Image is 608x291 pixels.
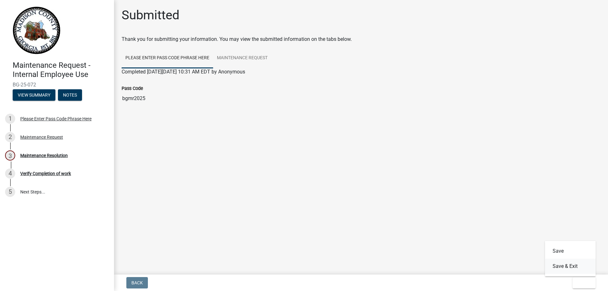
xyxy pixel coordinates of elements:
button: Exit [573,277,596,288]
span: Exit [578,280,587,285]
div: 1 [5,114,15,124]
h1: Submitted [122,8,180,23]
button: Notes [58,89,82,101]
button: Save [545,244,596,259]
span: Back [131,280,143,285]
div: Maintenance Resolution [20,153,68,158]
div: 4 [5,168,15,179]
wm-modal-confirm: Notes [58,93,82,98]
div: Maintenance Request [20,135,63,139]
span: Completed [DATE][DATE] 10:31 AM EDT by Anonymous [122,69,245,75]
div: 5 [5,187,15,197]
h4: Maintenance Request - Internal Employee Use [13,61,109,79]
img: Madison County, Georgia [13,7,60,54]
div: 3 [5,150,15,161]
label: Pass Code [122,86,143,91]
wm-modal-confirm: Summary [13,93,55,98]
div: Verify Completion of work [20,171,71,176]
div: 2 [5,132,15,142]
div: Exit [545,241,596,276]
div: Please Enter Pass Code Phrase Here [20,117,92,121]
a: Please Enter Pass Code Phrase Here [122,48,213,68]
a: Maintenance Request [213,48,271,68]
span: BG-25-072 [13,82,101,88]
div: Thank you for submitting your information. You may view the submitted information on the tabs below. [122,35,600,43]
button: Back [126,277,148,288]
button: View Summary [13,89,55,101]
button: Save & Exit [545,259,596,274]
